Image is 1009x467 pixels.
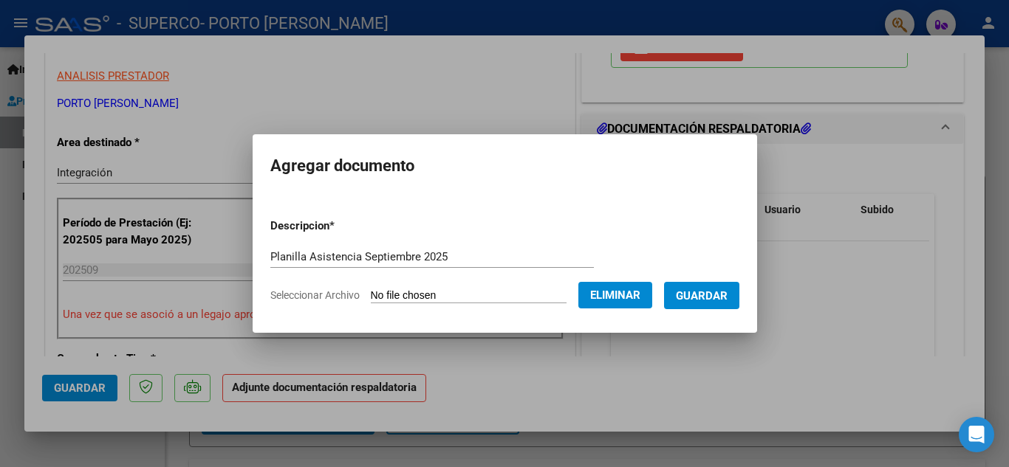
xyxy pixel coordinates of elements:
span: Guardar [676,289,728,302]
button: Guardar [664,282,739,309]
div: Open Intercom Messenger [959,417,994,452]
p: Descripcion [270,218,411,235]
span: Eliminar [590,288,640,302]
span: Seleccionar Archivo [270,289,360,301]
h2: Agregar documento [270,152,739,180]
button: Eliminar [578,282,652,308]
